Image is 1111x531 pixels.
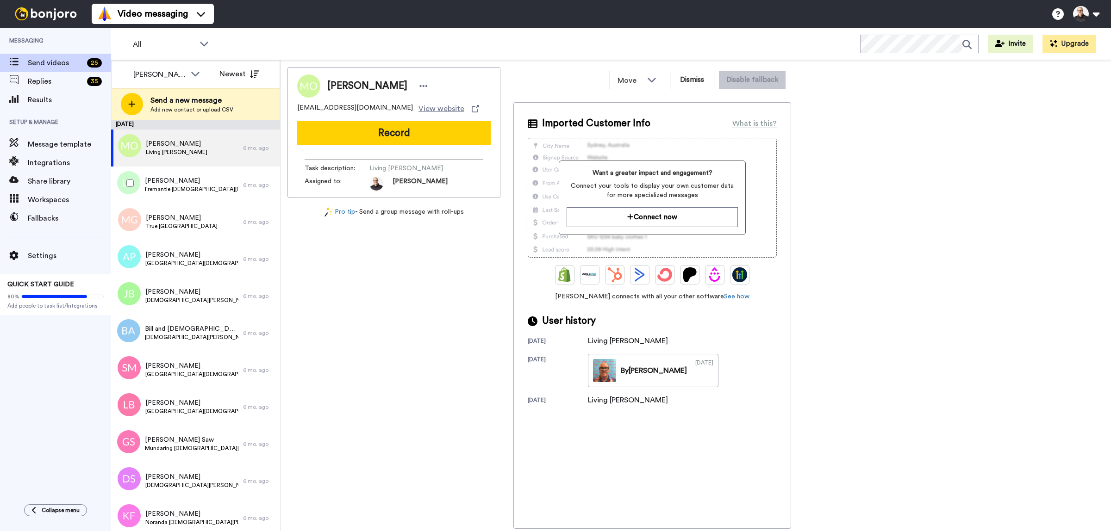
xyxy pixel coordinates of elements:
img: ActiveCampaign [632,267,647,282]
span: [GEOGRAPHIC_DATA][DEMOGRAPHIC_DATA] [145,370,238,378]
span: [PERSON_NAME] [145,472,238,482]
div: 6 mo. ago [243,477,275,485]
span: Noranda [DEMOGRAPHIC_DATA][PERSON_NAME] [145,519,238,526]
span: [PERSON_NAME] [145,509,238,519]
div: 6 mo. ago [243,440,275,448]
span: [PERSON_NAME] [145,361,238,370]
div: 6 mo. ago [243,181,275,189]
span: [PERSON_NAME] [146,213,218,222]
span: User history [542,314,596,328]
span: Connect your tools to display your own customer data for more specialized messages [567,181,737,200]
div: 6 mo. ago [243,403,275,411]
img: ConvertKit [657,267,672,282]
div: 6 mo. ago [243,514,275,522]
span: [PERSON_NAME] [145,250,238,259]
img: Image of Monica O Neil [297,74,320,98]
img: Ontraport [582,267,597,282]
span: [DEMOGRAPHIC_DATA][PERSON_NAME] [145,333,238,341]
span: Move [618,75,643,86]
span: Fremantle [DEMOGRAPHIC_DATA][PERSON_NAME] [145,185,238,193]
img: GoHighLevel [732,267,747,282]
span: [DEMOGRAPHIC_DATA][PERSON_NAME] [145,296,238,304]
span: Add new contact or upload CSV [150,106,233,113]
span: Bill and [DEMOGRAPHIC_DATA][PERSON_NAME] [145,324,238,333]
img: bj-logo-header-white.svg [11,7,81,20]
div: [PERSON_NAME] [133,69,186,80]
span: All [133,39,195,50]
button: Dismiss [670,71,714,89]
span: Fallbacks [28,213,111,224]
button: Newest [212,65,266,83]
button: Record [297,121,491,145]
span: Add people to task list/Integrations [7,302,104,309]
span: QUICK START GUIDE [7,281,74,288]
div: [DATE] [528,396,588,406]
span: True [GEOGRAPHIC_DATA] [146,222,218,230]
img: Drip [707,267,722,282]
span: Integrations [28,157,111,168]
div: By [PERSON_NAME] [621,365,687,376]
img: ap.png [118,245,141,268]
div: 6 mo. ago [243,255,275,263]
img: Shopify [557,267,572,282]
div: 6 mo. ago [243,329,275,337]
span: Living [PERSON_NAME] [369,164,457,173]
img: lb.png [118,393,141,416]
div: 6 mo. ago [243,218,275,226]
a: View website [418,103,479,114]
a: See how [724,293,749,300]
span: Replies [28,76,83,87]
span: Send videos [28,57,83,68]
img: sm.png [118,356,141,379]
img: magic-wand.svg [325,207,333,217]
img: b234d1d9-a756-4794-9e6a-677dacdfa433-thumb.jpg [593,359,616,382]
button: Connect now [567,207,737,227]
div: Living [PERSON_NAME] [588,395,668,406]
img: 95d2eba3-de3b-44f2-8c71-af3056b635d5-1681783375.jpg [369,177,383,191]
button: Collapse menu [24,504,87,516]
a: Pro tip [325,207,355,217]
span: Task description : [305,164,369,173]
a: By[PERSON_NAME][DATE] [588,354,718,387]
span: [PERSON_NAME] connects with all your other software [528,292,777,301]
span: [PERSON_NAME] [327,79,407,93]
div: [DATE] [695,359,713,382]
span: Mundaring [DEMOGRAPHIC_DATA][PERSON_NAME] [145,445,238,452]
span: Imported Customer Info [542,117,650,130]
span: Results [28,94,111,105]
span: [PERSON_NAME] [146,139,207,148]
button: Disable fallback [719,71,786,89]
span: Workspaces [28,194,111,205]
div: 35 [87,77,102,86]
span: Share library [28,176,111,187]
span: Assigned to: [305,177,369,191]
img: jb.png [118,282,141,305]
button: Upgrade [1042,35,1096,53]
span: Message template [28,139,111,150]
img: mg.png [118,208,141,231]
span: Living [PERSON_NAME] [146,148,207,156]
img: gs.png [117,430,140,453]
div: 6 mo. ago [243,366,275,374]
button: Invite [988,35,1033,53]
div: [DATE] [528,337,588,346]
div: 6 mo. ago [243,292,275,300]
img: Hubspot [607,267,622,282]
span: [GEOGRAPHIC_DATA][DEMOGRAPHIC_DATA] [145,259,238,267]
span: [GEOGRAPHIC_DATA][DEMOGRAPHIC_DATA] [145,408,238,415]
div: What is this? [732,118,777,129]
span: [PERSON_NAME] [145,398,238,408]
span: [DEMOGRAPHIC_DATA][PERSON_NAME] [145,482,238,489]
img: ba.png [117,319,140,342]
span: 80% [7,293,19,300]
img: mo.png [118,134,141,157]
span: Want a greater impact and engagement? [567,168,737,178]
span: [PERSON_NAME] [393,177,448,191]
span: [PERSON_NAME] [145,176,238,185]
div: - Send a group message with roll-ups [287,207,500,217]
div: [DATE] [111,120,280,130]
img: ds.png [118,467,141,490]
span: Collapse menu [42,506,80,514]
